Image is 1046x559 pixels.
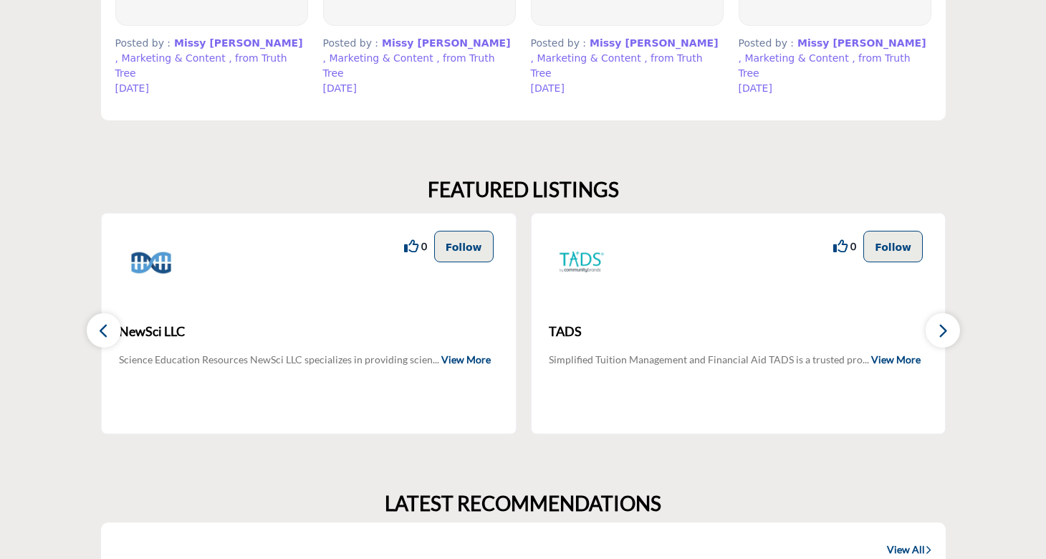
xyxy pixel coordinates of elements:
[209,37,302,49] span: [PERSON_NAME]
[119,352,491,381] p: Science Education Resources NewSci LLC specializes in providing scien
[421,239,427,254] span: 0
[119,322,499,341] span: NewSci LLC
[174,37,206,49] span: Missy
[549,312,929,351] a: TADS
[119,231,183,295] img: NewSci LLC
[797,37,830,49] span: Missy
[549,231,613,295] img: TADS
[433,353,439,365] span: ...
[382,37,414,49] span: Missy
[385,492,661,516] h2: LATEST RECOMMENDATIONS
[871,353,921,365] a: View More
[531,52,641,64] span: , Marketing & Content
[739,36,931,81] p: Posted by :
[417,37,510,49] span: [PERSON_NAME]
[833,37,926,49] span: [PERSON_NAME]
[115,82,149,94] span: [DATE]
[446,239,482,254] p: Follow
[549,352,921,381] p: Simplified Tuition Management and Financial Aid TADS is a trusted pro
[739,82,772,94] span: [DATE]
[434,231,494,262] button: Follow
[323,36,516,81] p: Posted by :
[850,239,856,254] span: 0
[115,36,308,81] p: Posted by :
[428,178,619,202] h2: FEATURED LISTINGS
[863,353,869,365] span: ...
[863,231,923,262] button: Follow
[549,322,929,341] span: TADS
[323,52,433,64] span: , Marketing & Content
[739,52,849,64] span: , Marketing & Content
[119,312,499,351] a: NewSci LLC
[531,82,565,94] span: [DATE]
[323,82,357,94] span: [DATE]
[441,353,491,365] a: View More
[887,543,931,557] a: View All
[115,52,226,64] span: , Marketing & Content
[590,37,622,49] span: Missy
[531,36,724,81] p: Posted by :
[625,37,718,49] span: [PERSON_NAME]
[875,239,911,254] p: Follow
